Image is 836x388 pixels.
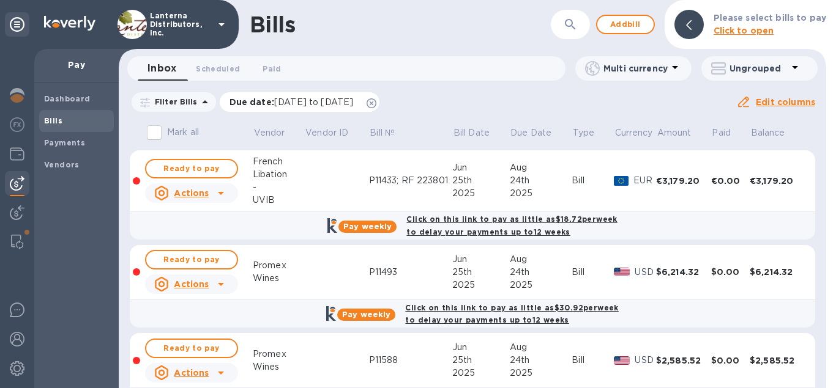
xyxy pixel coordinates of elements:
div: 25th [452,174,509,187]
button: Ready to pay [145,250,238,269]
button: Ready to pay [145,159,238,178]
div: French [253,155,305,168]
div: Promex [253,259,305,272]
img: Wallets [10,147,24,161]
b: Bills [44,116,62,125]
span: Ready to pay [156,161,227,176]
div: P11588 [369,354,452,367]
p: Bill № [370,126,395,139]
div: Jun [452,161,509,174]
p: Amount [657,126,692,139]
div: P11493 [369,266,452,279]
div: $0.00 [711,266,750,278]
div: Due date:[DATE] to [DATE] [220,92,380,112]
button: Ready to pay [145,339,238,358]
p: Type [573,126,595,139]
div: 24th [510,266,572,279]
span: [DATE] to [DATE] [274,97,353,107]
div: $2,585.52 [656,354,711,367]
p: Multi currency [603,62,668,75]
p: Vendor ID [305,126,348,139]
p: Due date : [230,96,360,108]
div: Aug [510,161,572,174]
div: Unpin categories [5,12,29,37]
div: Aug [510,253,572,266]
span: Ready to pay [156,341,227,356]
div: €3,179.20 [750,175,805,187]
p: Vendor [254,126,285,139]
b: Click to open [714,26,774,35]
p: Pay [44,59,109,71]
span: Add bill [607,17,644,32]
b: Pay weekly [342,310,390,319]
b: Please select bills to pay [714,13,826,23]
img: USD [614,268,630,276]
div: Jun [452,253,509,266]
img: Foreign exchange [10,117,24,132]
img: USD [614,356,630,365]
b: Dashboard [44,94,91,103]
p: Bill Date [453,126,490,139]
u: Actions [174,279,209,289]
span: Paid [263,62,281,75]
p: Filter Bills [150,97,198,107]
div: 2025 [452,367,509,379]
div: $6,214.32 [656,266,711,278]
div: 2025 [510,367,572,379]
span: Due Date [510,126,567,139]
div: €0.00 [711,175,750,187]
p: Balance [751,126,785,139]
u: Actions [174,188,209,198]
div: 24th [510,174,572,187]
div: $6,214.32 [750,266,805,278]
p: USD [635,354,655,367]
span: Bill Date [453,126,506,139]
div: P11433; RF 223801 [369,174,452,187]
img: Logo [44,16,95,31]
div: 25th [452,354,509,367]
span: Bill № [370,126,411,139]
u: Actions [174,368,209,378]
div: 25th [452,266,509,279]
b: Vendors [44,160,80,169]
span: Balance [751,126,801,139]
p: Currency [615,126,653,139]
p: Due Date [510,126,551,139]
div: Promex [253,348,305,361]
b: Click on this link to pay as little as $18.72 per week to delay your payments up to 12 weeks [406,214,617,236]
div: €3,179.20 [656,175,711,187]
p: USD [635,266,655,279]
span: Amount [657,126,707,139]
div: Aug [510,341,572,354]
span: Vendor [254,126,301,139]
b: Click on this link to pay as little as $30.92 per week to delay your payments up to 12 weeks [405,303,618,325]
div: Jun [452,341,509,354]
div: 2025 [510,187,572,200]
div: Bill [572,266,614,279]
span: Scheduled [196,62,240,75]
span: Vendor ID [305,126,364,139]
p: Mark all [167,126,199,139]
div: Bill [572,354,614,367]
div: Bill [572,174,614,187]
span: Type [573,126,611,139]
span: Paid [712,126,747,139]
b: Pay weekly [343,222,392,231]
u: Edit columns [756,97,815,107]
div: 2025 [452,279,509,291]
div: $2,585.52 [750,354,805,367]
div: - [253,181,305,194]
div: 24th [510,354,572,367]
div: 2025 [452,187,509,200]
div: $0.00 [711,354,750,367]
h1: Bills [250,12,295,37]
span: Ready to pay [156,252,227,267]
div: Wines [253,361,305,373]
b: Payments [44,138,85,147]
button: Addbill [596,15,655,34]
div: UVIB [253,194,305,207]
p: Ungrouped [730,62,788,75]
div: Libation [253,168,305,181]
span: Inbox [147,60,176,77]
